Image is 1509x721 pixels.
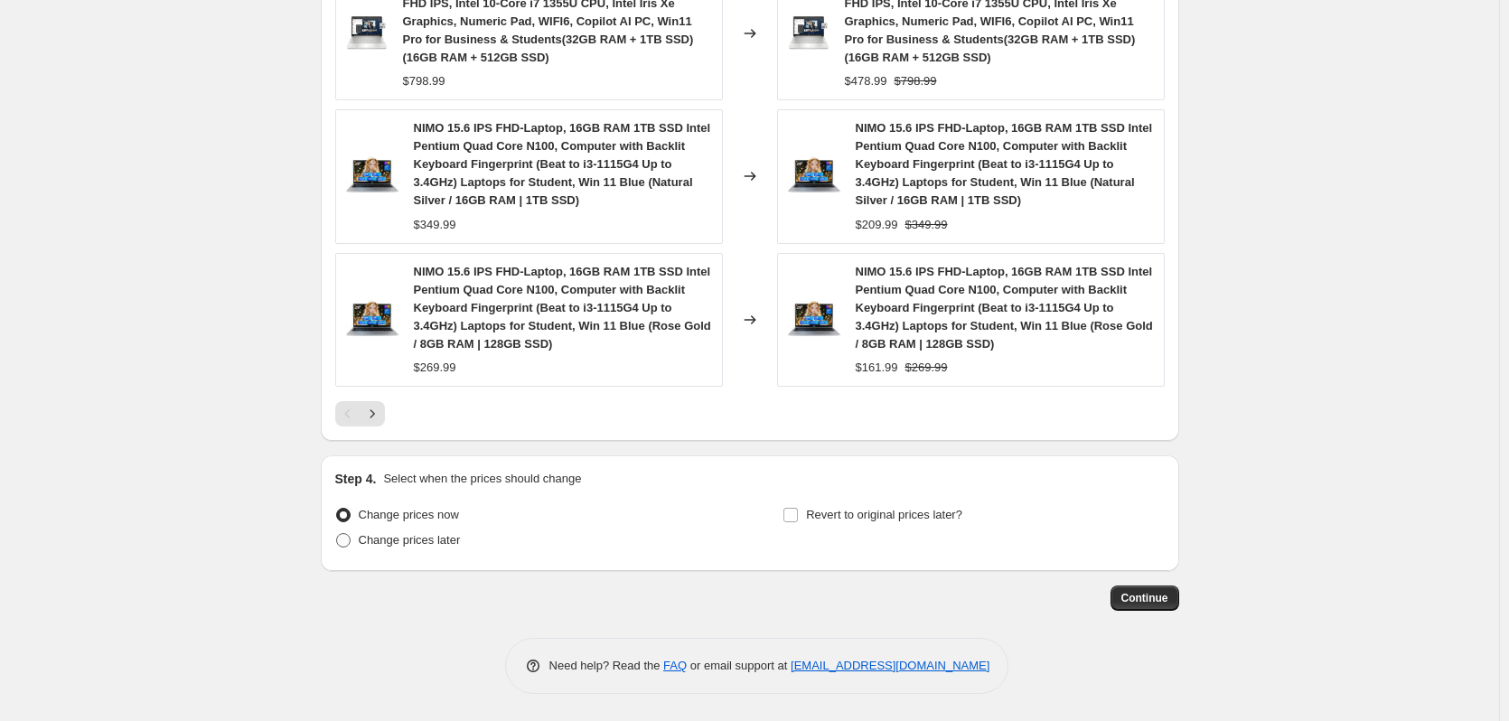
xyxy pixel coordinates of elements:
img: 81L01-yJqcS_80x.jpg [345,6,389,61]
span: Change prices now [359,508,459,521]
img: 81L01-yJqcS_80x.jpg [787,6,830,61]
nav: Pagination [335,401,385,426]
span: Change prices later [359,533,461,547]
strike: $269.99 [905,359,948,377]
img: 71pEQybOEkL_80x.jpg [787,293,841,347]
span: Revert to original prices later? [806,508,962,521]
img: 71pEQybOEkL_80x.jpg [787,149,841,203]
img: 71pEQybOEkL_80x.jpg [345,149,399,203]
button: Continue [1111,585,1179,611]
img: 71pEQybOEkL_80x.jpg [345,293,399,347]
div: $209.99 [856,216,898,234]
div: $349.99 [414,216,456,234]
span: NIMO 15.6 IPS FHD-Laptop, 16GB RAM 1TB SSD Intel Pentium Quad Core N100, Computer with Backlit Ke... [856,121,1153,207]
a: FAQ [663,659,687,672]
h2: Step 4. [335,470,377,488]
span: NIMO 15.6 IPS FHD-Laptop, 16GB RAM 1TB SSD Intel Pentium Quad Core N100, Computer with Backlit Ke... [856,265,1153,351]
a: [EMAIL_ADDRESS][DOMAIN_NAME] [791,659,989,672]
p: Select when the prices should change [383,470,581,488]
div: $478.99 [845,72,887,90]
strike: $349.99 [905,216,948,234]
strike: $798.99 [895,72,937,90]
button: Next [360,401,385,426]
span: Continue [1121,591,1168,605]
span: NIMO 15.6 IPS FHD-Laptop, 16GB RAM 1TB SSD Intel Pentium Quad Core N100, Computer with Backlit Ke... [414,265,711,351]
div: $798.99 [403,72,445,90]
span: or email support at [687,659,791,672]
span: Need help? Read the [549,659,664,672]
div: $269.99 [414,359,456,377]
span: NIMO 15.6 IPS FHD-Laptop, 16GB RAM 1TB SSD Intel Pentium Quad Core N100, Computer with Backlit Ke... [414,121,711,207]
div: $161.99 [856,359,898,377]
